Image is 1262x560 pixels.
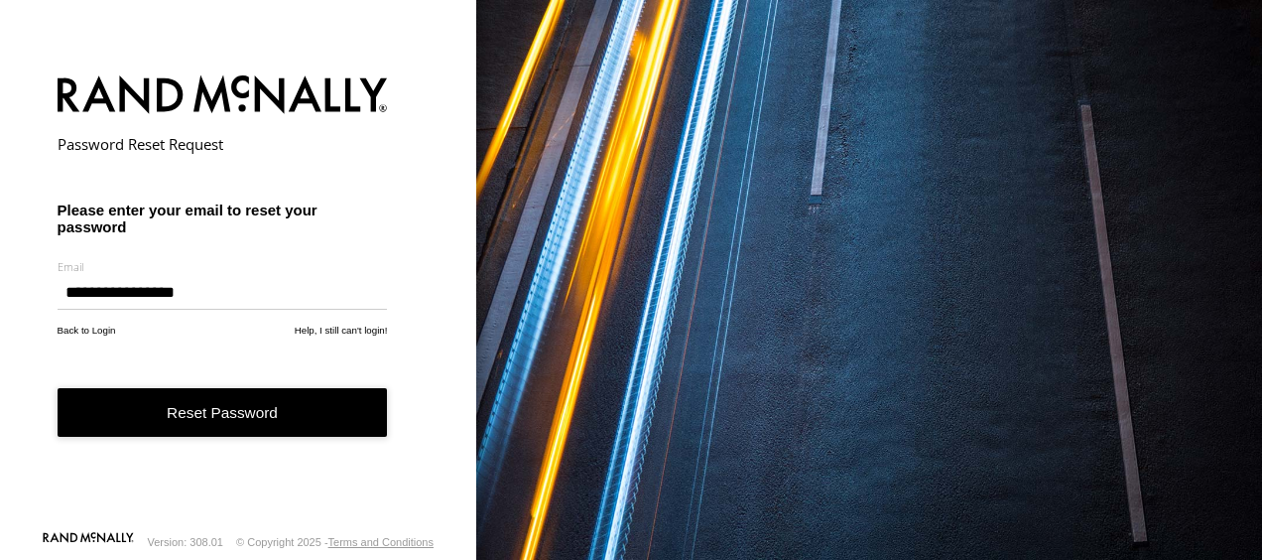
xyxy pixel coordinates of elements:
a: Visit our Website [43,532,134,552]
label: Email [58,259,388,274]
button: Reset Password [58,388,388,437]
a: Back to Login [58,325,116,336]
img: Rand McNally [58,71,388,122]
h2: Password Reset Request [58,134,388,154]
a: Terms and Conditions [328,536,434,548]
div: © Copyright 2025 - [236,536,434,548]
a: Help, I still can't login! [295,325,388,336]
h3: Please enter your email to reset your password [58,202,388,235]
div: Version: 308.01 [148,536,223,548]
